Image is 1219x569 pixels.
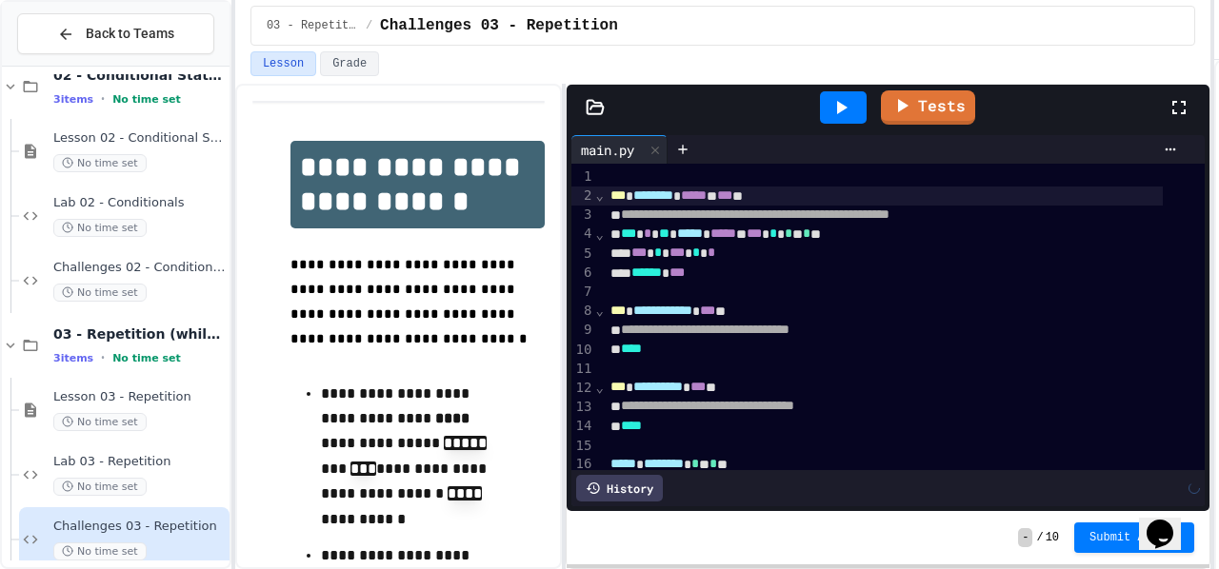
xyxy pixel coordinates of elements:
div: 12 [571,379,595,398]
div: 13 [571,398,595,417]
span: No time set [53,154,147,172]
button: Back to Teams [17,13,214,54]
span: No time set [112,93,181,106]
div: main.py [571,135,668,164]
a: Tests [881,90,975,125]
div: 9 [571,321,595,340]
span: No time set [53,542,147,560]
span: - [1018,528,1032,547]
span: 10 [1046,530,1059,545]
div: 14 [571,417,595,436]
span: No time set [112,352,181,364]
span: / [1036,530,1043,545]
span: Challenges 03 - Repetition [53,519,226,535]
span: Lab 03 - Repetition [53,454,226,470]
span: Back to Teams [86,24,174,44]
span: Lesson 03 - Repetition [53,389,226,405]
div: 6 [571,264,595,283]
div: main.py [571,140,644,160]
div: 15 [571,437,595,456]
div: 8 [571,302,595,321]
span: No time set [53,219,147,237]
button: Submit Answer [1074,522,1194,553]
span: Challenges 03 - Repetition [380,14,618,37]
span: 02 - Conditional Statements (if) [53,67,226,84]
div: 10 [571,341,595,360]
span: Fold line [594,226,604,242]
iframe: chat widget [1139,493,1200,550]
div: 7 [571,283,595,302]
span: Submit Answer [1089,530,1179,545]
span: 3 items [53,352,93,364]
span: Fold line [594,187,604,203]
div: 4 [571,225,595,244]
button: Lesson [250,51,316,76]
div: 11 [571,360,595,379]
span: No time set [53,284,147,302]
span: Fold line [594,380,604,395]
span: 03 - Repetition (while and for) [53,325,226,343]
span: Fold line [594,303,604,318]
span: 3 items [53,93,93,106]
div: 2 [571,186,595,206]
span: No time set [53,478,147,496]
div: History [576,475,663,501]
span: • [101,91,105,107]
div: 5 [571,245,595,264]
button: Grade [320,51,379,76]
span: • [101,350,105,365]
span: Challenges 02 - Conditionals [53,260,226,276]
div: 1 [571,167,595,186]
div: 3 [571,206,595,225]
div: 16 [571,455,595,474]
span: Lesson 02 - Conditional Statements (if) [53,130,226,147]
span: 03 - Repetition (while and for) [267,18,358,33]
span: No time set [53,413,147,431]
span: Lab 02 - Conditionals [53,195,226,211]
span: / [366,18,372,33]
